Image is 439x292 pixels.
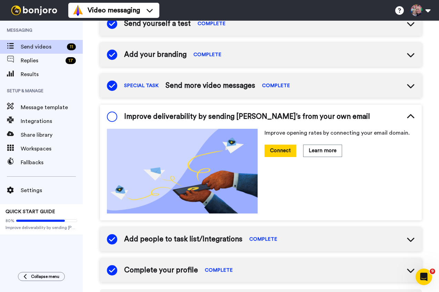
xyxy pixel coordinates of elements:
button: Learn more [303,145,342,157]
span: Results [21,70,83,79]
span: Video messaging [88,6,140,15]
span: Settings [21,186,83,195]
span: 9 [430,269,435,274]
span: SPECIAL TASK [124,82,159,89]
img: dd6c8a9f1ed48e0e95fda52f1ebb0ebe.png [107,129,258,213]
button: Connect [265,145,296,157]
div: 17 [66,57,76,64]
span: Add people to task list/Integrations [124,234,242,244]
span: Send more video messages [166,81,255,91]
span: COMPLETE [249,236,277,243]
span: Add your branding [124,50,187,60]
span: Replies [21,56,63,65]
span: Improve deliverability by sending [PERSON_NAME]’s from your own email [124,112,370,122]
span: Integrations [21,117,83,125]
span: Send videos [21,43,64,51]
iframe: Intercom live chat [416,269,432,285]
span: COMPLETE [205,267,233,274]
span: COMPLETE [198,20,226,27]
button: Collapse menu [18,272,65,281]
div: 11 [67,43,76,50]
span: Improve deliverability by sending [PERSON_NAME]’s from your own email [6,225,77,230]
span: Fallbacks [21,158,83,167]
p: Improve opening rates by connecting your email domain. [265,129,415,137]
span: QUICK START GUIDE [6,209,55,214]
img: vm-color.svg [72,5,83,16]
span: Collapse menu [31,274,59,279]
img: bj-logo-header-white.svg [8,6,60,15]
span: Share library [21,131,83,139]
span: Message template [21,103,83,112]
span: Workspaces [21,145,83,153]
span: Send yourself a test [124,19,191,29]
span: COMPLETE [262,82,290,89]
span: COMPLETE [193,51,221,58]
span: 80% [6,218,14,223]
span: Complete your profile [124,265,198,275]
